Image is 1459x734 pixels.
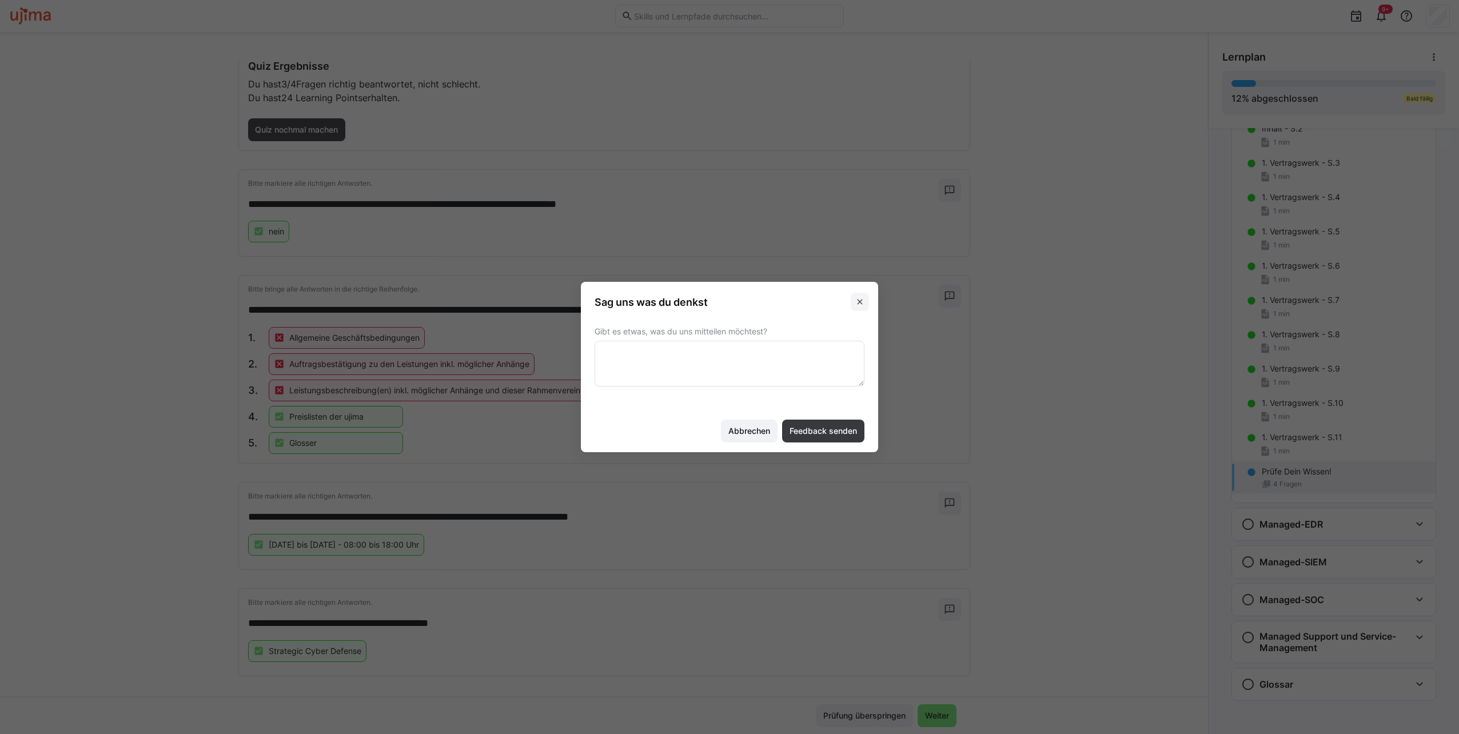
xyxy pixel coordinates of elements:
span: Feedback senden [788,425,859,437]
button: Abbrechen [721,420,778,442]
h3: Sag uns was du denkst [595,296,708,309]
span: Abbrechen [727,425,772,437]
button: Feedback senden [782,420,864,442]
span: Gibt es etwas, was du uns mitteilen möchtest? [595,327,864,336]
